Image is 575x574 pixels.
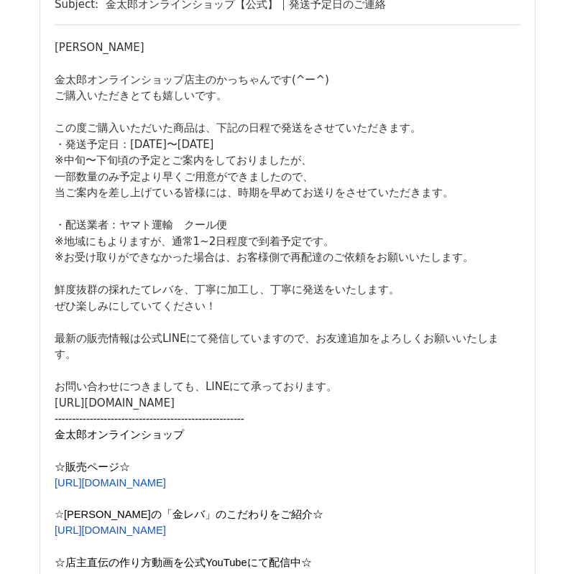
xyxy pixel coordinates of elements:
[503,505,575,574] iframe: Chat Widget
[55,429,184,440] span: 金太郎オンラインショップ
[55,509,323,520] span: ☆[PERSON_NAME]の「金レバ」のこだわりをご紹介☆
[55,413,244,425] span: ------------------------------------------------------
[55,461,130,473] span: ☆販売ページ☆
[55,169,520,185] div: 一部数量のみ予定より早くご用意ができましたので、
[55,523,166,537] a: [URL][DOMAIN_NAME]
[55,477,166,489] span: [URL][DOMAIN_NAME]
[55,524,166,536] span: [URL][DOMAIN_NAME]
[55,185,520,411] div: 当ご案内を差し上げている皆様には、時期を早めてお送りをさせていただきます。 ・配送業者：ヤマト運輸 クール便 ※地域にもよりますが、通常1~2日程度で到着予定です。 ※お受け取りができなかった場...
[503,505,575,574] div: チャットウィジェット
[55,557,312,568] span: ☆店主直伝の作り方動画を公式YouTubeにて配信中☆
[55,476,166,489] a: [URL][DOMAIN_NAME]
[55,40,520,169] div: [PERSON_NAME] 金太郎オンラインショップ店主のかっちゃんです(^ー^) ご購入いただきとても嬉しいです。 この度ご購入いただいた商品は、下記の日程で発送をさせていただきます。 ・発送...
